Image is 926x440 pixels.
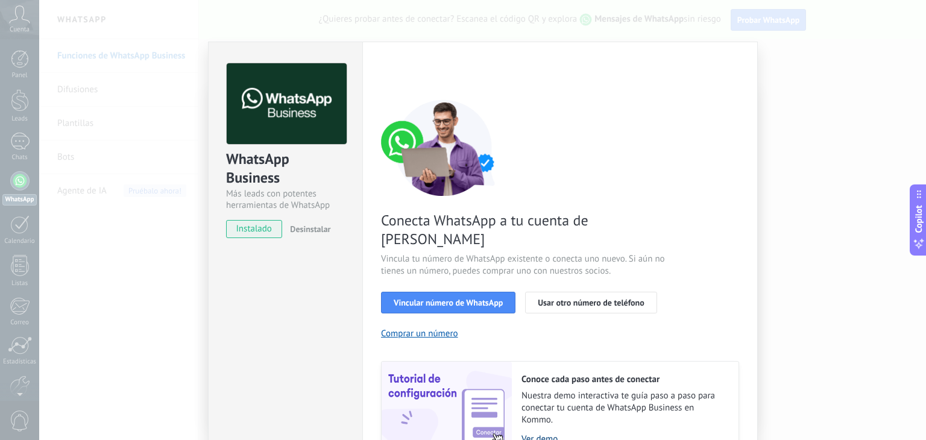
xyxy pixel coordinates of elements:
div: Más leads con potentes herramientas de WhatsApp [226,188,345,211]
span: Copilot [913,206,925,233]
span: Vincular número de WhatsApp [394,298,503,307]
span: instalado [227,220,282,238]
span: Desinstalar [290,224,330,234]
h2: Conoce cada paso antes de conectar [521,374,726,385]
img: connect number [381,99,508,196]
span: Vincula tu número de WhatsApp existente o conecta uno nuevo. Si aún no tienes un número, puedes c... [381,253,668,277]
button: Usar otro número de teléfono [525,292,657,313]
button: Desinstalar [285,220,330,238]
img: logo_main.png [227,63,347,145]
span: Usar otro número de teléfono [538,298,644,307]
span: Nuestra demo interactiva te guía paso a paso para conectar tu cuenta de WhatsApp Business en Kommo. [521,390,726,426]
span: Conecta WhatsApp a tu cuenta de [PERSON_NAME] [381,211,668,248]
button: Comprar un número [381,328,458,339]
button: Vincular número de WhatsApp [381,292,515,313]
div: WhatsApp Business [226,149,345,188]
